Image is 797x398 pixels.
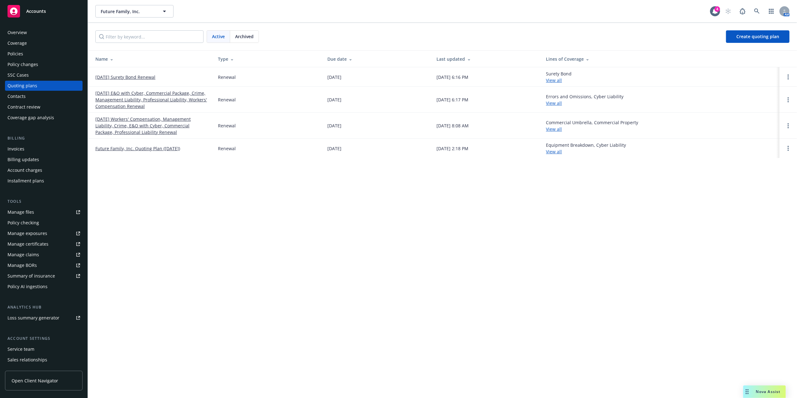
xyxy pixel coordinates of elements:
div: Invoices [8,144,24,154]
a: Manage BORs [5,260,83,270]
div: Manage certificates [8,239,48,249]
div: Due date [327,56,427,62]
div: Sales relationships [8,355,47,365]
button: Future Family, Inc. [95,5,174,18]
a: Open options [784,73,792,81]
div: Tools [5,198,83,205]
a: Service team [5,344,83,354]
span: Open Client Navigator [12,377,58,384]
span: Accounts [26,9,46,14]
div: Installment plans [8,176,44,186]
div: Billing [5,135,83,141]
a: Invoices [5,144,83,154]
span: Create quoting plan [736,33,779,39]
a: Create quoting plan [726,30,789,43]
a: Loss summary generator [5,313,83,323]
div: Manage files [8,207,34,217]
div: Lines of Coverage [546,56,774,62]
div: Manage BORs [8,260,37,270]
div: Manage exposures [8,228,47,238]
a: Related accounts [5,365,83,375]
div: Name [95,56,208,62]
a: Policies [5,49,83,59]
div: Related accounts [8,365,43,375]
div: Commercial Umbrella, Commercial Property [546,119,638,132]
div: Equipment Breakdown, Cyber Liability [546,142,626,155]
div: Manage claims [8,250,39,260]
div: Renewal [218,122,236,129]
a: Switch app [765,5,778,18]
div: Billing updates [8,155,39,165]
a: [DATE] Workers' Compensation, Management Liability, Crime, E&O with Cyber, Commercial Package, Pr... [95,116,208,135]
a: Open options [784,96,792,104]
div: Account settings [5,335,83,342]
button: Nova Assist [743,385,786,398]
a: SSC Cases [5,70,83,80]
div: Renewal [218,145,236,152]
div: Errors and Omissions, Cyber Liability [546,93,623,106]
a: [DATE] E&O with Cyber, Commercial Package, Crime, Management Liability, Professional Liability, W... [95,90,208,110]
div: Renewal [218,74,236,80]
a: Contacts [5,91,83,101]
input: Filter by keyword... [95,30,204,43]
a: Manage certificates [5,239,83,249]
div: Drag to move [743,385,751,398]
div: Policies [8,49,23,59]
div: [DATE] 6:16 PM [437,74,469,80]
a: Policy AI ingestions [5,282,83,292]
a: Quoting plans [5,81,83,91]
a: View all [546,149,562,155]
a: Search [751,5,763,18]
a: Open options [784,145,792,152]
a: Manage exposures [5,228,83,238]
div: [DATE] [327,122,341,129]
div: Overview [8,28,27,38]
a: Start snowing [722,5,734,18]
div: SSC Cases [8,70,29,80]
div: Contacts [8,91,26,101]
div: [DATE] [327,145,341,152]
div: Quoting plans [8,81,37,91]
a: Policy checking [5,218,83,228]
div: Contract review [8,102,40,112]
a: Billing updates [5,155,83,165]
div: Type [218,56,317,62]
span: Nova Assist [756,389,781,394]
a: Coverage gap analysis [5,113,83,123]
div: Account charges [8,165,42,175]
div: Policy checking [8,218,39,228]
a: Open options [784,122,792,130]
a: Policy changes [5,59,83,69]
a: Future Family, Inc. Quoting Plan ([DATE]) [95,145,180,152]
span: Future Family, Inc. [101,8,155,15]
a: View all [546,77,562,83]
a: Manage files [5,207,83,217]
a: Sales relationships [5,355,83,365]
div: [DATE] 8:08 AM [437,122,469,129]
a: Coverage [5,38,83,48]
div: [DATE] [327,96,341,103]
div: Coverage gap analysis [8,113,54,123]
a: [DATE] Surety Bond Renewal [95,74,155,80]
a: Report a Bug [736,5,749,18]
div: Coverage [8,38,27,48]
div: Last updated [437,56,536,62]
a: Overview [5,28,83,38]
div: Analytics hub [5,304,83,310]
div: Service team [8,344,34,354]
span: Active [212,33,225,40]
a: Contract review [5,102,83,112]
span: Archived [235,33,254,40]
a: View all [546,126,562,132]
a: Manage claims [5,250,83,260]
div: Policy AI ingestions [8,282,48,292]
a: Summary of insurance [5,271,83,281]
a: Account charges [5,165,83,175]
a: Installment plans [5,176,83,186]
div: 4 [714,6,720,12]
div: [DATE] [327,74,341,80]
div: Renewal [218,96,236,103]
div: [DATE] 6:17 PM [437,96,469,103]
div: [DATE] 2:18 PM [437,145,469,152]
